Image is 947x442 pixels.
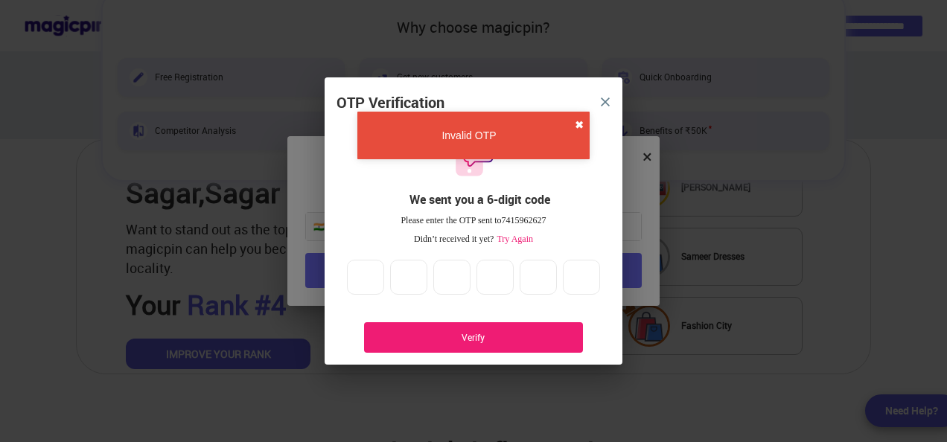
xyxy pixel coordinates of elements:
div: We sent you a 6-digit code [348,191,610,208]
div: Invalid OTP [363,128,575,143]
img: 8zTxi7IzMsfkYqyYgBgfvSHvmzQA9juT1O3mhMgBDT8p5s20zMZ2JbefE1IEBlkXHwa7wAFxGwdILBLhkAAAAASUVORK5CYII= [601,97,610,106]
span: Try Again [494,234,533,244]
div: Verify [386,331,561,344]
div: Please enter the OTP sent to 7415962627 [337,214,610,227]
div: Didn’t received it yet? [337,233,610,246]
div: OTP Verification [337,92,444,114]
button: close [575,118,584,132]
button: close [592,89,619,115]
